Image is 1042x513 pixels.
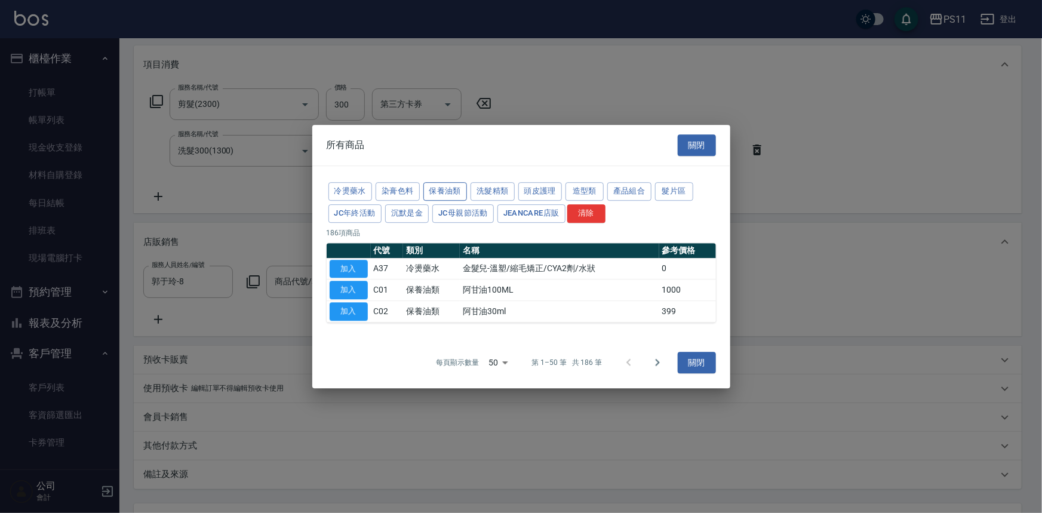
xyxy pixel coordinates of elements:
[567,204,605,223] button: 清除
[371,243,404,259] th: 代號
[371,258,404,279] td: A37
[518,182,563,201] button: 頭皮護理
[659,243,716,259] th: 參考價格
[385,204,429,223] button: 沉默是金
[432,204,494,223] button: JC母親節活動
[531,357,602,368] p: 第 1–50 筆 共 186 筆
[330,302,368,321] button: 加入
[460,279,659,301] td: 阿甘油100ML
[436,357,479,368] p: 每頁顯示數量
[643,348,672,377] button: Go to next page
[678,134,716,156] button: 關閉
[328,204,382,223] button: JC年終活動
[330,281,368,300] button: 加入
[376,182,420,201] button: 染膏色料
[460,243,659,259] th: 名稱
[471,182,515,201] button: 洗髮精類
[403,301,460,322] td: 保養油類
[328,182,373,201] button: 冷燙藥水
[655,182,693,201] button: 髮片區
[371,301,404,322] td: C02
[423,182,468,201] button: 保養油類
[607,182,651,201] button: 產品組合
[327,228,716,238] p: 186 項商品
[565,182,604,201] button: 造型類
[460,301,659,322] td: 阿甘油30ml
[484,346,512,379] div: 50
[371,279,404,301] td: C01
[330,260,368,278] button: 加入
[678,352,716,374] button: 關閉
[659,301,716,322] td: 399
[327,139,365,151] span: 所有商品
[403,243,460,259] th: 類別
[659,279,716,301] td: 1000
[403,279,460,301] td: 保養油類
[403,258,460,279] td: 冷燙藥水
[659,258,716,279] td: 0
[497,204,565,223] button: JeanCare店販
[460,258,659,279] td: 金髮兒-溫塑/縮毛矯正/CYA2劑/水狀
